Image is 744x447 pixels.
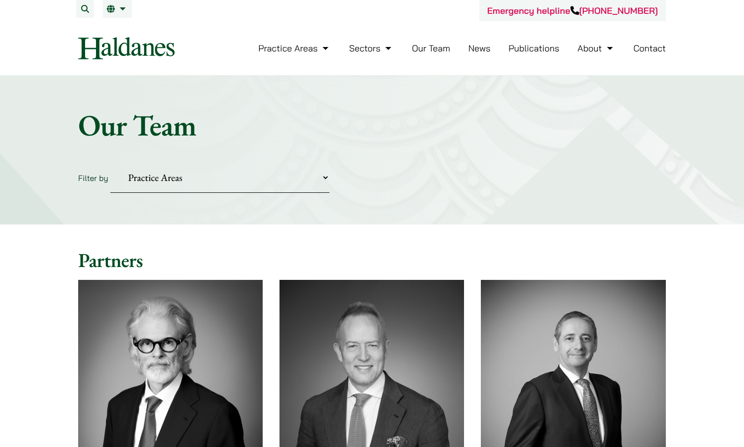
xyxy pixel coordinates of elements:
[78,173,108,183] label: Filter by
[349,43,394,54] a: Sectors
[78,37,175,59] img: Logo of Haldanes
[468,43,491,54] a: News
[78,248,666,272] h2: Partners
[107,5,128,13] a: EN
[577,43,615,54] a: About
[633,43,666,54] a: Contact
[258,43,331,54] a: Practice Areas
[509,43,559,54] a: Publications
[487,5,658,16] a: Emergency helpline[PHONE_NUMBER]
[412,43,450,54] a: Our Team
[78,107,666,143] h1: Our Team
